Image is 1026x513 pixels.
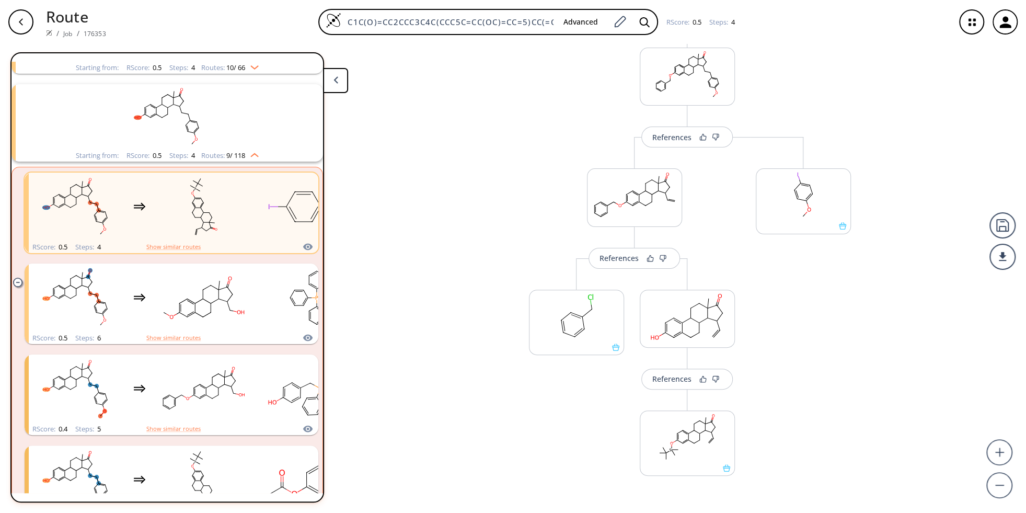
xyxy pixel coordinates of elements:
[146,242,201,252] button: Show similar routes
[156,356,250,421] svg: CC12CCC3c4ccc(OCc5ccccc5)cc4CCC3C1C(CO)CC2=O
[190,63,195,72] span: 4
[46,5,106,28] p: Route
[190,151,195,160] span: 4
[201,152,259,159] div: Routes:
[641,369,733,390] button: References
[261,356,355,421] svg: Oc1ccc(C[P+](c2ccccc2)(c2ccccc2)c2ccccc2)cc1
[57,333,67,343] span: 0.5
[96,242,101,252] span: 4
[226,64,245,71] span: 10 / 66
[226,152,245,159] span: 9 / 118
[146,424,201,434] button: Show similar routes
[29,265,123,330] svg: COc1ccc(CCC2CC(=O)C3(C)CCC4c5ccc(O)cc5CCC4C23)cc1
[156,265,250,330] svg: COc1ccc2c(c1)CCC1C2CCC2(C)C(=O)CC(CO)C12
[32,335,67,341] div: RScore :
[126,152,162,159] div: RScore :
[587,169,682,222] svg: C=CC1CC(=O)C2(C)CCC3c4ccc(OCc5ccccc5)cc4CCC3C12
[57,424,67,434] span: 0.4
[156,174,250,240] svg: C=CC1CC(=O)C2(C)CCC3c4ccc(O[Si](C)(C)C(C)(C)C)cc4CCC3C12
[729,17,734,27] span: 4
[77,28,79,39] li: /
[666,19,701,26] div: RScore :
[652,134,691,141] div: References
[84,29,106,38] a: 176353
[641,127,733,147] button: References
[32,244,67,250] div: RScore :
[46,30,52,36] img: Spaya logo
[261,174,355,240] svg: COc1ccc(I)cc1
[75,244,101,250] div: Steps :
[261,265,355,330] svg: C[P+](c1ccccc1)(c1ccccc1)c1ccccc1
[326,13,341,28] img: Logo Spaya
[96,333,101,343] span: 6
[600,255,639,261] div: References
[56,28,59,39] li: /
[76,64,119,71] div: Starting from:
[151,63,162,72] span: 0.5
[29,447,123,512] svg: COc1ccc(CCC2CC(=O)C3(C)CCC4c5ccc(O)cc5CCC4C23)cc1
[640,411,734,464] svg: C=CC1CC(=O)C2(C)CCC3c4ccc(O[Si](C)(C)C(C)(C)C)cc4CCC3C12
[169,152,195,159] div: Steps :
[756,169,850,222] svg: COc1ccc(I)cc1
[75,426,101,432] div: Steps :
[245,149,259,157] img: Up
[31,84,303,150] svg: COc1ccc(CCC2CC(=O)C3(C)CCC4c5ccc(O)cc5CCC4C23)cc1
[29,174,123,240] svg: COc1ccc(CCC2CC(=O)C3(C)CCC4c5ccc(O)cc5CCC4C23)cc1
[709,19,734,26] div: Steps :
[126,64,162,71] div: RScore :
[96,424,101,434] span: 5
[555,13,606,32] button: Advanced
[156,447,250,512] svg: C=CC1CC(=O)C2(C)CCC3c4ccc(O[Si](C)(C)C(C)(C)C)cc4CCC3C12
[690,17,701,27] span: 0.5
[32,426,67,432] div: RScore :
[341,17,555,27] input: Enter SMILES
[63,29,72,38] a: Job
[146,333,201,343] button: Show similar routes
[151,151,162,160] span: 0.5
[529,290,624,344] svg: ClCc1ccccc1
[75,335,101,341] div: Steps :
[640,290,734,344] svg: C=CC1CC(=O)C2(C)CCC3c4ccc(O)cc4CCC3C12
[29,356,123,421] svg: COc1ccc(CCC2CC(=O)C3(C)CCC4c5ccc(O)cc5CCC4C23)cc1
[76,152,119,159] div: Starting from:
[589,248,680,269] button: References
[640,48,734,101] svg: COc1ccc(CCC2CC(=O)C3(C)CCC4c5ccc(OCc6ccccc6)cc5CCC4C23)cc1
[169,64,195,71] div: Steps :
[245,61,259,70] img: Down
[652,375,691,382] div: References
[261,447,355,512] svg: CC(=O)Oc1ccc(Br)cc1
[201,64,259,71] div: Routes:
[57,242,67,252] span: 0.5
